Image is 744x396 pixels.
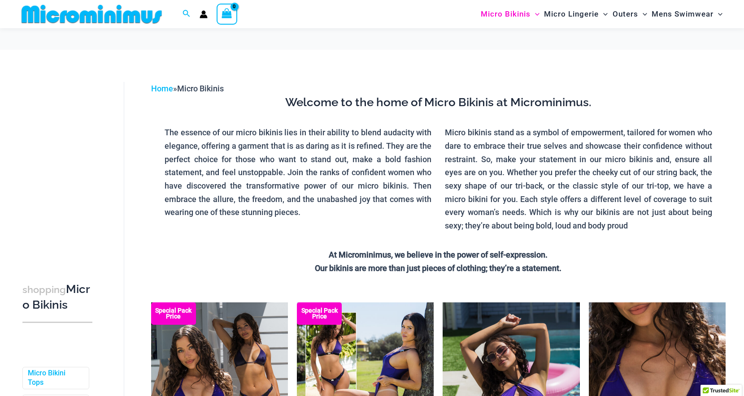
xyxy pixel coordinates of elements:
a: Micro Bikini Tops [28,369,82,387]
p: Micro bikinis stand as a symbol of empowerment, tailored for women who dare to embrace their true... [445,126,712,232]
a: Micro LingerieMenu ToggleMenu Toggle [542,3,610,26]
p: The essence of our micro bikinis lies in their ability to blend audacity with elegance, offering ... [165,126,432,219]
b: Special Pack Price [151,308,196,319]
span: » [151,84,224,93]
b: Special Pack Price [297,308,342,319]
a: Micro BikinisMenu ToggleMenu Toggle [479,3,542,26]
span: Menu Toggle [714,3,722,26]
a: Search icon link [183,9,191,20]
a: View Shopping Cart, empty [217,4,237,24]
a: OutersMenu ToggleMenu Toggle [610,3,649,26]
a: Home [151,84,173,93]
iframe: TrustedSite Certified [22,75,103,254]
strong: Our bikinis are more than just pieces of clothing; they’re a statement. [315,263,561,273]
span: Micro Lingerie [544,3,599,26]
span: shopping [22,284,66,295]
span: Menu Toggle [638,3,647,26]
span: Menu Toggle [599,3,608,26]
span: Outers [613,3,638,26]
span: Mens Swimwear [652,3,714,26]
h3: Micro Bikinis [22,282,92,313]
img: MM SHOP LOGO FLAT [18,4,165,24]
strong: At Microminimus, we believe in the power of self-expression. [329,250,548,259]
span: Micro Bikinis [177,84,224,93]
nav: Site Navigation [477,1,726,27]
span: Micro Bikinis [481,3,531,26]
a: Account icon link [200,10,208,18]
span: Menu Toggle [531,3,540,26]
h3: Welcome to the home of Micro Bikinis at Microminimus. [158,95,719,110]
a: Mens SwimwearMenu ToggleMenu Toggle [649,3,725,26]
